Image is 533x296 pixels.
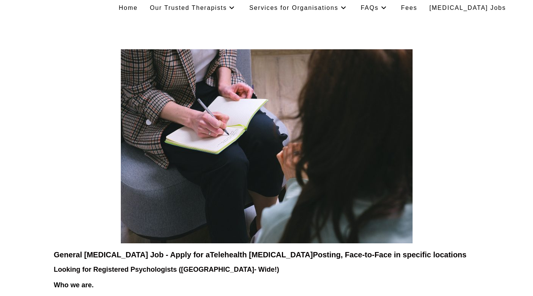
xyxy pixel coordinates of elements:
[249,5,348,11] span: Services for Organisations
[119,5,138,11] span: Home
[401,5,417,11] span: Fees
[210,251,313,259] span: Telehealth [MEDICAL_DATA]
[429,5,506,11] span: [MEDICAL_DATA] Jobs
[27,3,71,13] a: Chat Clinic
[54,251,176,259] span: General [MEDICAL_DATA] Job - A
[54,280,479,290] h3: Who we are.
[150,5,237,11] span: Our Trusted Therapists
[54,266,479,273] h3: Looking for Registered Psychologists ([GEOGRAPHIC_DATA]- Wide!)
[121,49,413,243] img: General psychologist job
[54,251,479,258] h2: pply for a Posting, Face-to-Face in specific locations
[361,5,389,11] span: FAQs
